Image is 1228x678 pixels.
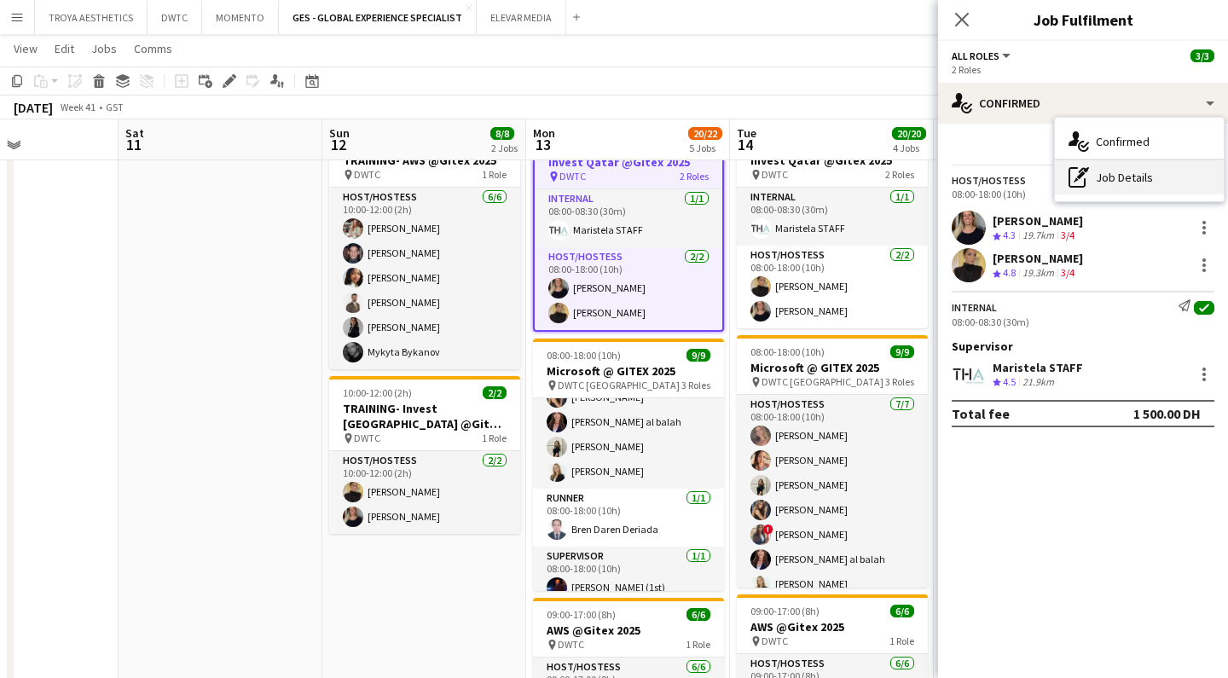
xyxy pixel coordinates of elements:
[1061,266,1074,279] app-skills-label: 3/4
[993,251,1083,266] div: [PERSON_NAME]
[885,168,914,181] span: 2 Roles
[993,360,1083,375] div: Maristela STAFF
[737,360,928,375] h3: Microsoft @ GITEX 2025
[952,49,1013,62] button: All roles
[750,605,820,617] span: 09:00-17:00 (8h)
[535,154,722,170] h3: Invest Qatar @Gitex 2025
[329,128,520,369] app-job-card: 10:00-12:00 (2h)6/6TRAINING- AWS @Gitex 2025 DWTC1 RoleHost/Hostess6/610:00-12:00 (2h)[PERSON_NAM...
[737,395,928,601] app-card-role: Host/Hostess7/708:00-18:00 (10h)[PERSON_NAME][PERSON_NAME][PERSON_NAME][PERSON_NAME]![PERSON_NAME...
[1190,49,1214,62] span: 3/3
[737,246,928,328] app-card-role: Host/Hostess2/208:00-18:00 (10h)[PERSON_NAME][PERSON_NAME]
[952,174,1026,187] div: Host/Hostess
[106,101,124,113] div: GST
[680,170,709,183] span: 2 Roles
[737,335,928,588] div: 08:00-18:00 (10h)9/9Microsoft @ GITEX 2025 DWTC [GEOGRAPHIC_DATA]3 RolesHost/Hostess7/708:00-18:0...
[482,168,507,181] span: 1 Role
[533,489,724,547] app-card-role: Runner1/108:00-18:00 (10h)Bren Daren Deriada
[1133,405,1201,422] div: 1 500.00 DH
[763,524,773,535] span: !
[533,547,724,605] app-card-role: Supervisor1/108:00-18:00 (10h)[PERSON_NAME] (1st)
[1061,229,1074,241] app-skills-label: 3/4
[533,623,724,638] h3: AWS @Gitex 2025
[1019,266,1057,281] div: 19.3km
[952,301,997,314] div: Internal
[762,168,788,181] span: DWTC
[952,405,1010,422] div: Total fee
[1019,229,1057,243] div: 19.7km
[202,1,279,34] button: MOMENTO
[533,128,724,332] app-job-card: 08:00-18:00 (10h)3/3Invest Qatar @Gitex 2025 DWTC2 RolesInternal1/108:00-08:30 (30m)Maristela STA...
[890,345,914,358] span: 9/9
[750,345,825,358] span: 08:00-18:00 (10h)
[48,38,81,60] a: Edit
[14,99,53,116] div: [DATE]
[148,1,202,34] button: DWTC
[329,376,520,534] app-job-card: 10:00-12:00 (2h)2/2TRAINING- Invest [GEOGRAPHIC_DATA] @Gitex 2025 DWTC1 RoleHost/Hostess2/210:00-...
[737,619,928,635] h3: AWS @Gitex 2025
[686,349,710,362] span: 9/9
[688,127,722,140] span: 20/22
[1019,375,1057,390] div: 21.9km
[91,41,117,56] span: Jobs
[686,638,710,651] span: 1 Role
[893,142,925,154] div: 4 Jobs
[482,432,507,444] span: 1 Role
[354,432,380,444] span: DWTC
[737,188,928,246] app-card-role: Internal1/108:00-08:30 (30m)Maristela STAFF
[762,375,883,388] span: DWTC [GEOGRAPHIC_DATA]
[1096,134,1150,149] span: Confirmed
[490,127,514,140] span: 8/8
[890,605,914,617] span: 6/6
[343,386,412,399] span: 10:00-12:00 (2h)
[56,101,99,113] span: Week 41
[547,349,621,362] span: 08:00-18:00 (10h)
[559,170,586,183] span: DWTC
[7,38,44,60] a: View
[329,188,520,369] app-card-role: Host/Hostess6/610:00-12:00 (2h)[PERSON_NAME][PERSON_NAME][PERSON_NAME][PERSON_NAME][PERSON_NAME]M...
[533,339,724,591] app-job-card: 08:00-18:00 (10h)9/9Microsoft @ GITEX 2025 DWTC [GEOGRAPHIC_DATA]3 Roles[PERSON_NAME][PERSON_NAME...
[938,9,1228,31] h3: Job Fulfilment
[84,38,124,60] a: Jobs
[329,125,350,141] span: Sun
[993,213,1083,229] div: [PERSON_NAME]
[533,125,555,141] span: Mon
[1055,160,1224,194] div: Job Details
[952,63,1214,76] div: 2 Roles
[329,401,520,432] h3: TRAINING- Invest [GEOGRAPHIC_DATA] @Gitex 2025
[533,363,724,379] h3: Microsoft @ GITEX 2025
[938,339,1228,354] div: Supervisor
[689,142,721,154] div: 5 Jobs
[535,247,722,330] app-card-role: Host/Hostess2/208:00-18:00 (10h)[PERSON_NAME][PERSON_NAME]
[125,125,144,141] span: Sat
[885,375,914,388] span: 3 Roles
[1003,229,1016,241] span: 4.3
[530,135,555,154] span: 13
[737,125,756,141] span: Tue
[686,608,710,621] span: 6/6
[952,49,999,62] span: All roles
[483,386,507,399] span: 2/2
[558,379,680,391] span: DWTC [GEOGRAPHIC_DATA]
[737,128,928,328] app-job-card: 08:00-18:00 (10h)3/3Invest Qatar @Gitex 2025 DWTC2 RolesInternal1/108:00-08:30 (30m)Maristela STA...
[14,41,38,56] span: View
[55,41,74,56] span: Edit
[127,38,179,60] a: Comms
[547,608,616,621] span: 09:00-17:00 (8h)
[123,135,144,154] span: 11
[681,379,710,391] span: 3 Roles
[477,1,566,34] button: ELEVAR MEDIA
[134,41,172,56] span: Comms
[892,127,926,140] span: 20/20
[35,1,148,34] button: TROYA AESTHETICS
[279,1,477,34] button: GES - GLOBAL EXPERIENCE SPECIALIST
[938,83,1228,124] div: Confirmed
[327,135,350,154] span: 12
[1003,266,1016,279] span: 4.8
[889,635,914,647] span: 1 Role
[1003,375,1016,388] span: 4.5
[952,188,1214,200] div: 08:00-18:00 (10h)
